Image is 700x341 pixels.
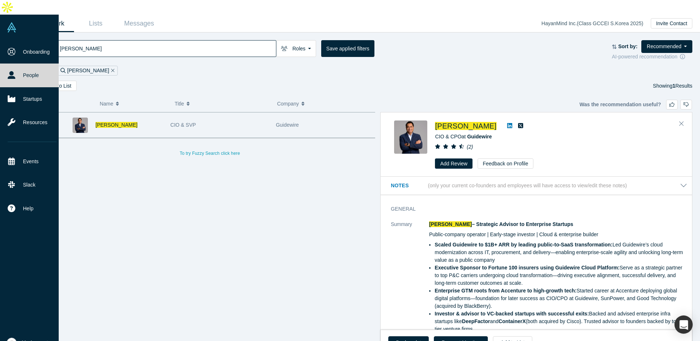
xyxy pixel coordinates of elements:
button: Recommended [641,40,692,53]
strong: Enterprise GTM roots from Accenture to high-growth tech: [435,288,576,294]
a: Messages [117,15,161,32]
li: Backed and advised enterprise infra startups like and (both acquired by Cisco). Trusted advisor t... [435,310,687,333]
button: Remove Filter [109,66,114,75]
p: Public-company operator | Early-stage investor | Cloud & enterprise builder [429,231,687,238]
div: Showing [653,81,692,91]
button: Notes (only your current co-founders and employees will have access to view/edit these notes) [391,182,687,189]
a: Guidewire [467,134,492,139]
span: CIO & CPO at [435,134,492,139]
i: ( 2 ) [467,144,473,150]
button: Roles [276,40,316,57]
button: Add to List [42,81,77,91]
span: Name [100,96,113,111]
a: [PERSON_NAME] [96,122,137,128]
img: Alchemist Vault Logo [7,22,17,32]
strong: DeepFactor [462,318,490,324]
span: Title [175,96,184,111]
button: Close [676,118,687,130]
button: Add Review [435,158,472,169]
span: CIO & SVP [170,122,196,128]
strong: Scaled Guidewire to $1B+ ARR by leading public-to-SaaS transformation: [435,242,612,248]
strong: 1 [673,83,676,89]
button: Company [277,96,372,111]
button: Title [175,96,269,111]
div: HayanMind Inc. ( Class GCCEI S.Korea 2025 ) [541,20,651,27]
button: To try Fuzzy Search click here [175,149,245,158]
strong: Sort by: [618,43,638,49]
strong: Investor & advisor to VC-backed startups with successful exits: [435,311,589,317]
li: Led Guidewire’s cloud modernization across IT, procurement, and delivery—enabling enterprise-scal... [435,241,687,264]
div: [PERSON_NAME] [57,66,118,76]
li: Serve as a strategic partner to top P&C carriers undergoing cloud transformation—driving executiv... [435,264,687,287]
h3: Notes [391,182,427,189]
span: Results [673,83,692,89]
li: Started career at Accenture deploying global digital platforms—foundation for later success as CI... [435,287,687,310]
strong: – Strategic Advisor to Enterprise Startups [429,221,573,227]
a: Lists [74,15,117,32]
input: Search by name, title, company, summary, expertise, investment criteria or topics of focus [59,40,276,57]
button: Feedback on Profile [478,158,533,169]
span: Company [277,96,299,111]
p: (only your current co-founders and employees will have access to view/edit these notes) [428,183,627,189]
strong: ContainerX [498,318,526,324]
div: Was the recommendation useful? [579,100,692,110]
button: Save applied filters [321,40,374,57]
span: Guidewire [276,122,299,128]
strong: Executive Sponsor to Fortune 100 insurers using Guidewire Cloud Platform: [435,265,619,271]
span: Help [23,205,34,212]
img: Chet Mandair's Profile Image [394,120,427,154]
div: AI-powered recommendation [612,53,692,61]
button: Invite Contact [651,18,692,28]
a: [PERSON_NAME] [435,122,496,130]
img: Chet Mandair's Profile Image [73,118,88,133]
span: [PERSON_NAME] [429,221,472,227]
h3: General [391,205,677,213]
button: Name [100,96,167,111]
